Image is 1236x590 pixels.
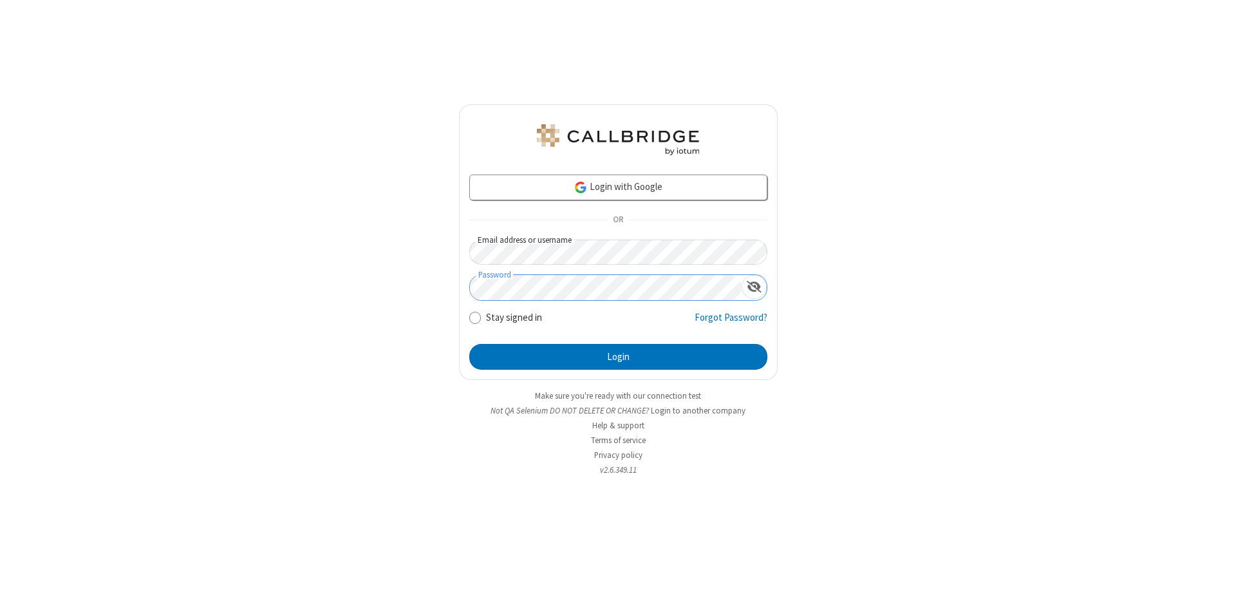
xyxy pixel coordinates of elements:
button: Login to another company [651,404,745,417]
span: OR [608,211,628,229]
a: Forgot Password? [695,310,767,335]
a: Login with Google [469,175,767,200]
a: Terms of service [591,435,646,446]
li: v2.6.349.11 [459,464,778,476]
img: google-icon.png [574,180,588,195]
button: Login [469,344,767,370]
label: Stay signed in [486,310,542,325]
a: Make sure you're ready with our connection test [535,390,701,401]
a: Help & support [592,420,644,431]
div: Show password [742,275,767,299]
iframe: Chat [1204,557,1226,581]
img: QA Selenium DO NOT DELETE OR CHANGE [534,124,702,155]
input: Password [470,275,742,300]
input: Email address or username [469,240,767,265]
a: Privacy policy [594,450,642,461]
li: Not QA Selenium DO NOT DELETE OR CHANGE? [459,404,778,417]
